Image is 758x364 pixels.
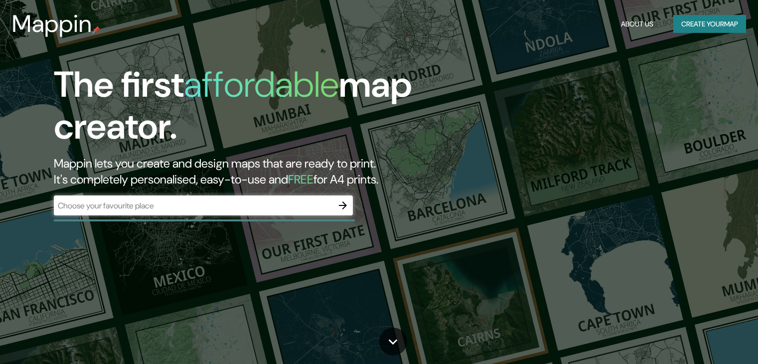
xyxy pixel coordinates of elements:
h2: Mappin lets you create and design maps that are ready to print. It's completely personalised, eas... [54,156,433,187]
h1: affordable [184,61,339,108]
h3: Mappin [12,10,92,38]
img: mappin-pin [92,26,100,34]
h5: FREE [288,172,313,187]
button: About Us [617,15,657,33]
h1: The first map creator. [54,64,433,156]
button: Create yourmap [673,15,746,33]
input: Choose your favourite place [54,200,333,211]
